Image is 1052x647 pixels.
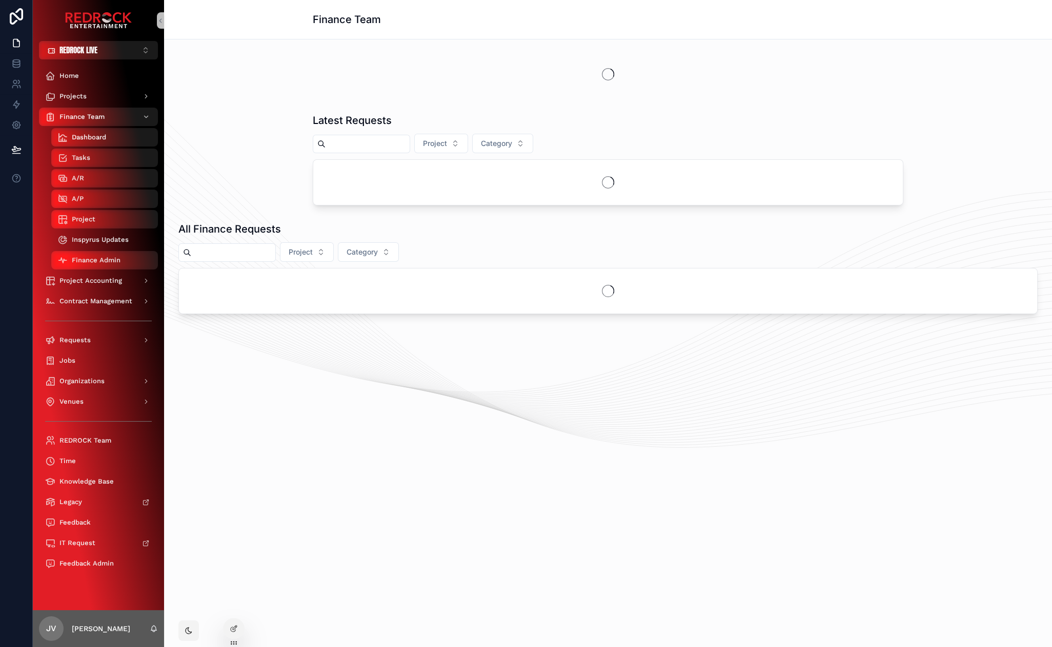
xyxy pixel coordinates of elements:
[51,210,158,228] a: Project
[423,138,447,149] span: Project
[51,169,158,187] a: A/R
[59,277,122,285] span: Project Accounting
[59,477,114,486] span: Knowledge Base
[59,518,91,527] span: Feedback
[59,457,76,465] span: Time
[59,539,95,547] span: IT Request
[39,87,158,106] a: Projects
[72,623,130,634] p: [PERSON_NAME]
[39,331,158,349] a: Requests
[39,67,158,85] a: Home
[59,45,97,55] span: REDROCK LIVE
[72,236,129,244] span: Inspyrus Updates
[51,149,158,167] a: Tasks
[39,554,158,573] a: Feedback Admin
[39,108,158,126] a: Finance Team
[178,222,281,236] h1: All Finance Requests
[51,231,158,249] a: Inspyrus Updates
[51,190,158,208] a: A/P
[59,398,84,406] span: Venues
[39,534,158,552] a: IT Request
[280,242,334,262] button: Select Button
[72,256,120,264] span: Finance Admin
[313,12,381,27] h1: Finance Team
[472,134,533,153] button: Select Button
[72,154,90,162] span: Tasks
[59,92,87,100] span: Projects
[59,113,105,121] span: Finance Team
[59,297,132,305] span: Contract Management
[59,498,82,506] span: Legacy
[51,128,158,147] a: Dashboard
[72,195,84,203] span: A/P
[59,436,111,445] span: REDROCK Team
[414,134,468,153] button: Select Button
[39,452,158,470] a: Time
[347,247,378,257] span: Category
[59,377,105,385] span: Organizations
[59,336,91,344] span: Requests
[39,392,158,411] a: Venues
[39,351,158,370] a: Jobs
[39,493,158,511] a: Legacy
[39,41,158,59] button: Select Button
[289,247,313,257] span: Project
[39,472,158,491] a: Knowledge Base
[59,357,75,365] span: Jobs
[72,215,95,223] span: Project
[39,513,158,532] a: Feedback
[39,292,158,310] a: Contract Management
[46,622,56,635] span: JV
[313,113,392,128] h1: Latest Requests
[33,59,164,586] div: scrollable content
[39,372,158,390] a: Organizations
[338,242,399,262] button: Select Button
[39,431,158,450] a: REDROCK Team
[59,72,79,80] span: Home
[72,133,106,141] span: Dashboard
[65,12,132,29] img: App logo
[72,174,84,182] span: A/R
[59,559,114,568] span: Feedback Admin
[481,138,512,149] span: Category
[51,251,158,269] a: Finance Admin
[39,272,158,290] a: Project Accounting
